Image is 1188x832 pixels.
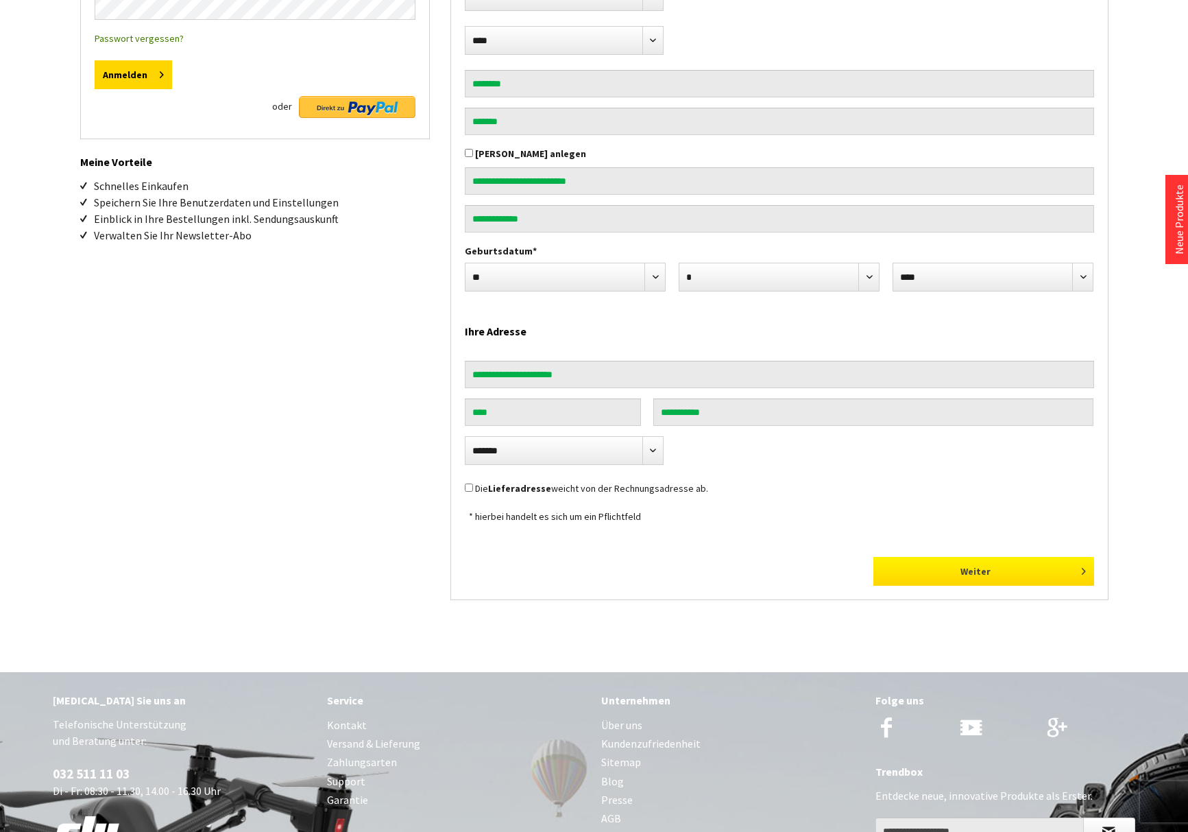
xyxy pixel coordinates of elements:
[94,211,430,227] li: Einblick in Ihre Bestellungen inkl. Sendungsauskunft
[94,178,430,194] li: Schnelles Einkaufen
[475,482,708,495] label: Die weicht von der Rechnungsadresse ab.
[299,96,415,118] img: Direkt zu PayPal Button
[873,557,1093,586] button: Weiter
[53,765,130,782] a: 032 511 11 03
[327,772,587,791] a: Support
[465,309,1094,347] h2: Ihre Adresse
[80,139,430,171] h2: Meine Vorteile
[327,691,587,709] div: Service
[94,227,430,243] li: Verwalten Sie Ihr Newsletter-Abo
[465,243,1094,259] label: Geburtsdatum*
[601,753,862,772] a: Sitemap
[53,691,313,709] div: [MEDICAL_DATA] Sie uns an
[327,791,587,809] a: Garantie
[601,691,862,709] div: Unternehmen
[95,60,172,89] button: Anmelden
[601,772,862,791] a: Blog
[272,96,292,117] span: oder
[488,482,551,495] strong: Lieferadresse
[601,716,862,735] a: Über uns
[327,753,587,772] a: Zahlungsarten
[469,510,1090,543] div: * hierbei handelt es sich um ein Pflichtfeld
[875,787,1136,804] p: Entdecke neue, innovative Produkte als Erster.
[475,147,586,160] label: [PERSON_NAME] anlegen
[875,691,1136,709] div: Folge uns
[601,735,862,753] a: Kundenzufriedenheit
[601,809,862,828] a: AGB
[601,791,862,809] a: Presse
[94,194,430,211] li: Speichern Sie Ihre Benutzerdaten und Einstellungen
[95,32,184,45] a: Passwort vergessen?
[327,735,587,753] a: Versand & Lieferung
[875,763,1136,781] div: Trendbox
[1172,185,1186,254] a: Neue Produkte
[327,716,587,735] a: Kontakt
